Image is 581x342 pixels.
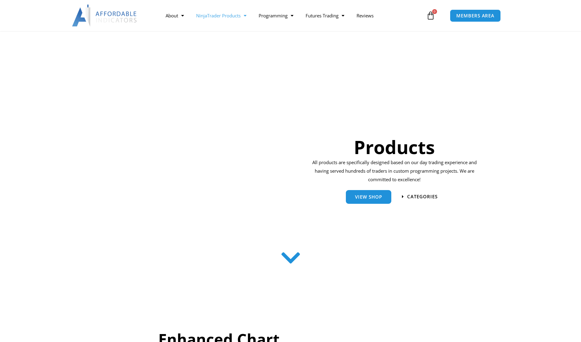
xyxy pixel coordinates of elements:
a: About [160,9,190,23]
span: categories [407,194,438,199]
a: 0 [417,7,444,24]
span: 0 [432,9,437,14]
span: MEMBERS AREA [456,13,494,18]
a: categories [402,194,438,199]
nav: Menu [160,9,425,23]
span: View Shop [355,195,382,199]
h1: Products [310,134,479,160]
a: Futures Trading [299,9,350,23]
a: MEMBERS AREA [450,9,501,22]
a: Reviews [350,9,380,23]
img: LogoAI | Affordable Indicators – NinjaTrader [72,5,138,27]
a: View Shop [346,190,391,204]
img: ProductsSection scaled | Affordable Indicators – NinjaTrader [115,85,277,239]
a: Programming [253,9,299,23]
a: NinjaTrader Products [190,9,253,23]
p: All products are specifically designed based on our day trading experience and having served hund... [310,158,479,184]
